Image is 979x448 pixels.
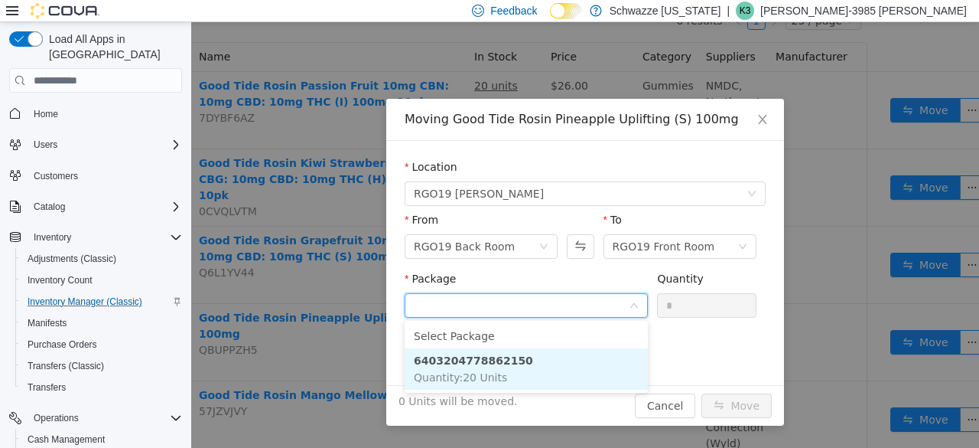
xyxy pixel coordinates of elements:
button: Users [3,134,188,155]
a: Manifests [21,314,73,332]
a: Transfers (Classic) [21,357,110,375]
span: Users [34,139,57,151]
button: Adjustments (Classic) [15,248,188,270]
button: Purchase Orders [15,334,188,355]
span: Inventory Manager (Classic) [21,293,182,311]
button: Operations [28,409,85,427]
span: Transfers [28,381,66,394]
p: Schwazze [US_STATE] [610,2,721,20]
span: Manifests [28,317,67,329]
span: Inventory [28,228,182,247]
button: Close [550,77,593,119]
span: Feedback [490,3,537,18]
div: Moving Good Tide Rosin Pineapple Uplifting (S) 100mg [213,89,574,106]
a: Inventory Manager (Classic) [21,293,148,311]
div: Kandice-3985 Marquez [736,2,754,20]
span: Inventory Count [21,271,182,289]
span: Adjustments (Classic) [28,253,116,265]
span: Dark Mode [550,19,551,20]
button: Manifests [15,312,188,334]
span: Adjustments (Classic) [21,250,182,268]
div: RGO19 Front Room [421,213,524,236]
span: Catalog [28,198,182,216]
button: Catalog [28,198,71,216]
button: Cancel [444,371,504,396]
a: Inventory Count [21,271,99,289]
span: Inventory Manager (Classic) [28,296,142,308]
input: Quantity [467,272,564,295]
span: Inventory Count [28,274,93,286]
button: Inventory Count [15,270,188,291]
span: Customers [28,166,182,185]
a: Home [28,105,64,123]
span: Transfers [21,378,182,397]
i: icon: down [348,220,357,231]
button: Transfers [15,377,188,398]
a: Purchase Orders [21,335,103,354]
span: Transfers (Classic) [28,360,104,372]
button: Swap [376,212,402,237]
input: Package [223,273,437,296]
button: Inventory [28,228,77,247]
img: Cova [31,3,99,18]
a: Customers [28,167,84,185]
span: Purchase Orders [21,335,182,354]
li: 6403204778862150 [213,326,457,368]
p: [PERSON_NAME]-3985 [PERSON_NAME] [760,2,967,20]
label: From [213,191,247,204]
span: K3 [740,2,751,20]
button: Users [28,136,63,154]
span: Operations [28,409,182,427]
span: Operations [34,412,79,424]
span: Inventory [34,231,71,244]
span: Load All Apps in [GEOGRAPHIC_DATA] [43,31,182,62]
a: Adjustments (Classic) [21,250,122,268]
li: Select Package [213,302,457,326]
span: Cash Management [28,433,105,446]
span: RGO19 Hobbs [223,160,353,183]
span: Manifests [21,314,182,332]
input: Dark Mode [550,3,582,19]
label: Package [213,250,265,263]
strong: 6403204778862150 [223,332,342,345]
span: Transfers (Classic) [21,357,182,375]
span: Purchase Orders [28,338,97,351]
i: icon: down [438,279,447,289]
button: Customers [3,165,188,187]
div: RGO19 Back Room [223,213,324,236]
label: To [412,191,431,204]
button: Home [3,102,188,124]
button: Inventory Manager (Classic) [15,291,188,312]
button: icon: swapMove [510,371,581,396]
i: icon: down [547,220,556,231]
button: Inventory [3,227,188,248]
span: Catalog [34,201,65,213]
button: Operations [3,407,188,429]
button: Transfers (Classic) [15,355,188,377]
span: Home [28,103,182,123]
button: Catalog [3,196,188,217]
span: Quantity : 20 Units [223,349,316,361]
span: 0 Units will be moved. [207,371,327,388]
label: Location [213,139,266,151]
span: Home [34,108,58,120]
i: icon: down [556,167,565,178]
a: Transfers [21,378,72,397]
label: Quantity [466,250,512,263]
p: | [727,2,730,20]
i: icon: close [565,91,577,103]
span: Users [28,136,182,154]
span: Customers [34,170,78,182]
